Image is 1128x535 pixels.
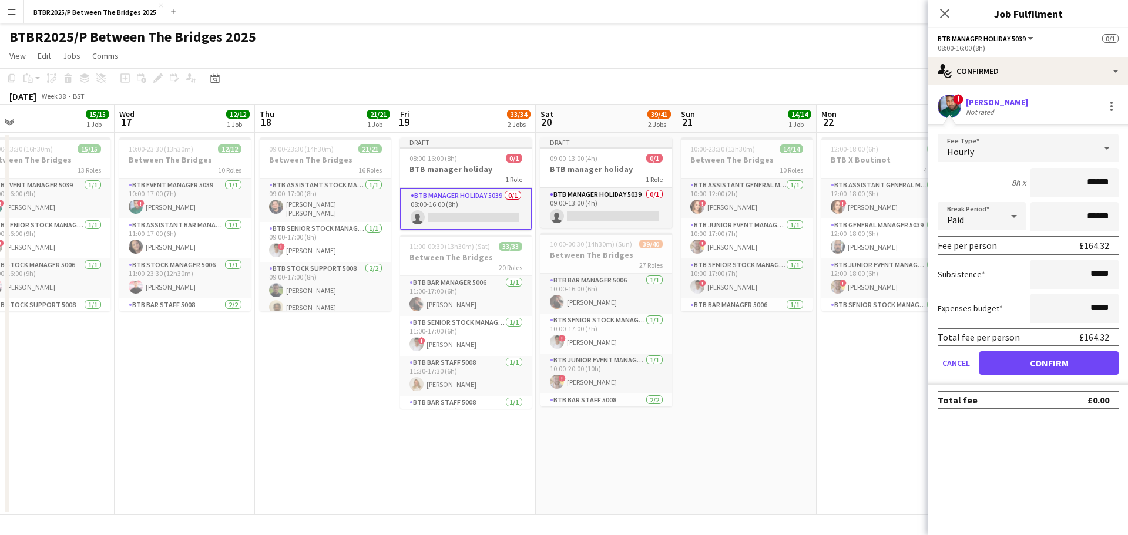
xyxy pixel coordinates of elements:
div: BST [73,92,85,100]
app-card-role: BTB Bar Staff 50081/111:30-17:30 (6h)[PERSON_NAME] [400,356,532,396]
span: 1 Role [505,175,522,184]
span: 17 [117,115,135,129]
span: 0/1 [646,154,663,163]
span: ! [953,94,963,105]
span: 18 [258,115,274,129]
app-card-role: BTB Senior Stock Manager 50061/109:00-17:00 (8h)![PERSON_NAME] [260,222,391,262]
span: ! [559,375,566,382]
span: ! [840,280,847,287]
label: Subsistence [938,269,985,280]
span: 27 Roles [639,261,663,270]
span: Hourly [947,146,974,157]
label: Expenses budget [938,303,1003,314]
span: ! [559,335,566,342]
h3: Between The Bridges [681,154,813,165]
app-card-role: BTB Bar Staff 50082/211:30-17:30 (6h) [119,298,251,355]
span: 10:00-23:30 (13h30m) [129,144,193,153]
span: 33/34 [507,110,531,119]
app-card-role: BTB Bar Manager 50061/110:00-23:30 (13h30m) [681,298,813,338]
span: Sat [540,109,553,119]
app-job-card: 11:00-00:30 (13h30m) (Sat)33/33Between The Bridges20 RolesBTB Bar Manager 50061/111:00-17:00 (6h)... [400,235,532,409]
div: Confirmed [928,57,1128,85]
span: 4/4 [927,144,944,153]
span: 19 [398,115,409,129]
span: 10 Roles [780,166,803,174]
span: Week 38 [39,92,68,100]
span: 14/14 [780,144,803,153]
app-job-card: 09:00-23:30 (14h30m)21/21Between The Bridges16 RolesBTB Assistant Stock Manager 50061/109:00-17:0... [260,137,391,311]
span: 12/12 [218,144,241,153]
app-card-role: BTB Junior Event Manager 50391/110:00-20:00 (10h)![PERSON_NAME] [540,354,672,393]
span: 4 Roles [924,166,944,174]
span: 21/21 [367,110,390,119]
a: View [5,48,31,63]
app-card-role: BTB Assistant Stock Manager 50061/109:00-17:00 (8h)[PERSON_NAME] [PERSON_NAME] [260,179,391,222]
span: Sun [681,109,695,119]
h3: BTB manager holiday [400,164,532,174]
app-card-role: BTB Senior Stock Manager 50061/110:00-17:00 (7h)![PERSON_NAME] [681,258,813,298]
div: Total fee per person [938,331,1020,343]
span: Comms [92,51,119,61]
div: 1 Job [367,120,390,129]
span: ! [699,280,706,287]
span: 12/12 [226,110,250,119]
span: 10 Roles [218,166,241,174]
div: 2 Jobs [648,120,670,129]
div: 8h x [1012,177,1026,188]
button: Confirm [979,351,1119,375]
span: Wed [119,109,135,119]
span: ! [137,200,145,207]
div: Draft [400,137,532,147]
span: Jobs [63,51,80,61]
app-job-card: 10:00-23:30 (13h30m)12/12Between The Bridges10 RolesBTB Event Manager 50391/110:00-17:00 (7h)![PE... [119,137,251,311]
div: Draft08:00-16:00 (8h)0/1BTB manager holiday1 RoleBTB Manager Holiday 50390/108:00-16:00 (8h) [400,137,532,230]
app-card-role: BTB Bar Staff 50081/111:30-20:30 (9h) [400,396,532,436]
button: BTBR2025/P Between The Bridges 2025 [24,1,166,23]
app-card-role: BTB Bar Manager 50061/111:00-17:00 (6h)[PERSON_NAME] [400,276,532,316]
span: ! [840,200,847,207]
div: 2 Jobs [508,120,530,129]
app-card-role: BTB Junior Event Manager 50391/110:00-17:00 (7h)![PERSON_NAME] [681,218,813,258]
span: 14/14 [788,110,811,119]
span: 39/40 [639,240,663,248]
app-card-role: BTB Event Manager 50391/110:00-17:00 (7h)![PERSON_NAME] [119,179,251,218]
div: 1 Job [86,120,109,129]
span: Edit [38,51,51,61]
h3: Job Fulfilment [928,6,1128,21]
span: View [9,51,26,61]
div: Draft09:00-13:00 (4h)0/1BTB manager holiday1 RoleBTB Manager Holiday 50390/109:00-13:00 (4h) [540,137,672,228]
app-card-role: BTB Manager Holiday 50390/108:00-16:00 (8h) [400,188,532,230]
div: Not rated [966,107,996,116]
app-card-role: BTB Assistant General Manager 50061/112:00-18:00 (6h)![PERSON_NAME] [821,179,953,218]
app-job-card: 12:00-18:00 (6h)4/4BTB X Boutinot4 RolesBTB Assistant General Manager 50061/112:00-18:00 (6h)![PE... [821,137,953,311]
div: Draft [540,137,672,147]
h3: BTB X Boutinot [821,154,953,165]
span: Mon [821,109,837,119]
span: 21 [679,115,695,129]
app-card-role: BTB General Manager 50391/112:00-18:00 (6h)[PERSON_NAME] [821,218,953,258]
a: Jobs [58,48,85,63]
span: 22 [820,115,837,129]
span: 15/15 [86,110,109,119]
span: ! [699,240,706,247]
span: ! [418,337,425,344]
span: ! [699,200,706,207]
span: 33/33 [499,242,522,251]
div: 10:00-23:30 (13h30m)14/14Between The Bridges10 RolesBTB Assistant General Manager 50061/110:00-12... [681,137,813,311]
app-card-role: BTB Senior Stock Manager 50061/112:00-18:00 (6h) [821,298,953,338]
span: 12:00-18:00 (6h) [831,144,878,153]
app-job-card: 10:00-00:30 (14h30m) (Sun)39/40Between The Bridges27 RolesBTB Bar Manager 50061/110:00-16:00 (6h)... [540,233,672,406]
div: 1 Job [788,120,811,129]
span: Fri [400,109,409,119]
app-card-role: BTB Assistant General Manager 50061/110:00-12:00 (2h)![PERSON_NAME] [681,179,813,218]
h3: BTB manager holiday [540,164,672,174]
app-card-role: BTB Junior Event Manager 50391/112:00-18:00 (6h)![PERSON_NAME] [821,258,953,298]
app-card-role: BTB Manager Holiday 50390/109:00-13:00 (4h) [540,188,672,228]
span: 13 Roles [78,166,101,174]
span: 20 Roles [499,263,522,272]
span: 10:00-00:30 (14h30m) (Sun) [550,240,632,248]
button: BTB Manager Holiday 5039 [938,34,1035,43]
span: 09:00-13:00 (4h) [550,154,597,163]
